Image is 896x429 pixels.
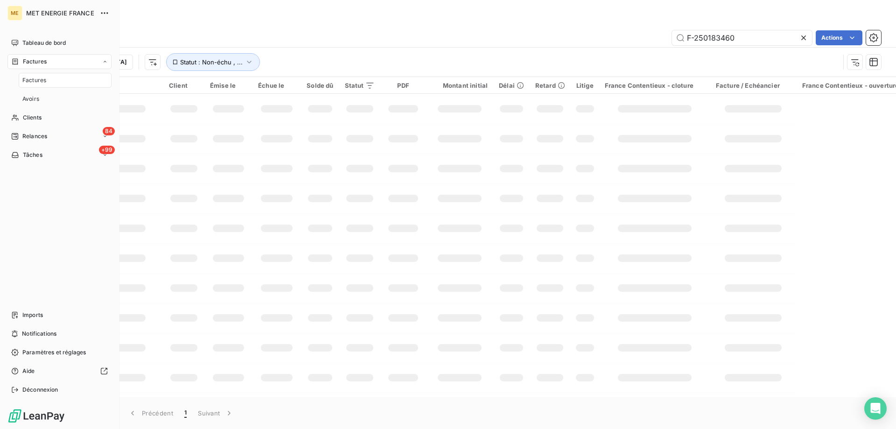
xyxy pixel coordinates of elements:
div: Montant initial [432,82,488,89]
span: Factures [22,76,46,84]
span: 84 [103,127,115,135]
span: Relances [22,132,47,141]
span: MET ENERGIE FRANCE [26,9,94,17]
div: ME [7,6,22,21]
div: PDF [386,82,420,89]
span: Tâches [23,151,42,159]
input: Rechercher [672,30,812,45]
div: Émise le [210,82,247,89]
span: Imports [22,311,43,319]
img: Logo LeanPay [7,408,65,423]
span: Déconnexion [22,386,58,394]
div: France Contentieux - cloture [605,82,705,89]
span: Clients [23,113,42,122]
span: Notifications [22,330,56,338]
span: Avoirs [22,95,39,103]
button: 1 [179,403,192,423]
div: Client [169,82,199,89]
button: Statut : Non-échu , ... [166,53,260,71]
div: Retard [535,82,565,89]
button: Suivant [192,403,239,423]
span: Tableau de bord [22,39,66,47]
span: Factures [23,57,47,66]
button: Précédent [122,403,179,423]
div: Open Intercom Messenger [864,397,887,420]
div: Facture / Echéancier [716,82,791,89]
div: Échue le [258,82,295,89]
button: Actions [816,30,862,45]
div: Solde dû [307,82,333,89]
span: +99 [99,146,115,154]
a: Aide [7,364,112,379]
span: 1 [184,408,187,418]
span: Aide [22,367,35,375]
span: Paramètres et réglages [22,348,86,357]
span: Statut : Non-échu , ... [180,58,243,66]
div: Statut [345,82,375,89]
div: Litige [576,82,594,89]
div: Délai [499,82,524,89]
